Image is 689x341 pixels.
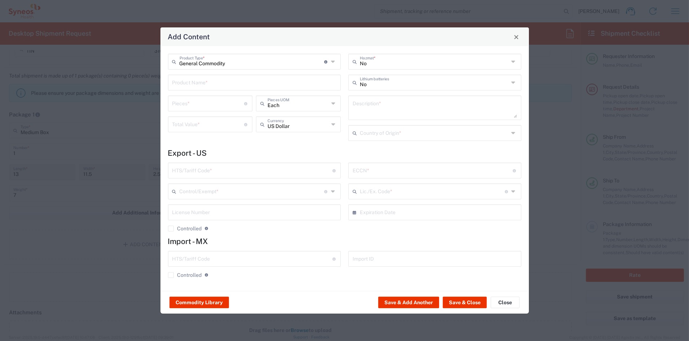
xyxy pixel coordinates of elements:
button: Save & Close [443,297,487,308]
button: Save & Add Another [378,297,439,308]
button: Commodity Library [169,297,229,308]
label: Controlled [168,226,202,231]
h4: Import - MX [168,237,521,246]
label: Controlled [168,272,202,278]
h4: Export - US [168,149,521,158]
h4: Add Content [168,31,210,42]
button: Close [491,297,520,308]
button: Close [511,32,521,42]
